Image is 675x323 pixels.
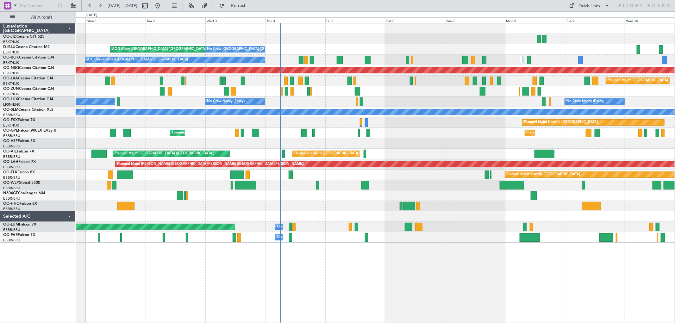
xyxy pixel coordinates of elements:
div: Planned Maint [GEOGRAPHIC_DATA] ([GEOGRAPHIC_DATA]) [115,149,214,158]
button: Quick Links [566,1,613,11]
div: Mon 8 [505,17,565,23]
a: OO-LXACessna Citation CJ4 [3,77,53,80]
a: OO-VSFFalcon 8X [3,139,35,143]
div: Sat 6 [385,17,445,23]
span: OO-LXA [3,77,18,80]
div: Cleaning [GEOGRAPHIC_DATA] ([GEOGRAPHIC_DATA] National) [172,128,278,138]
span: D-IBLU [3,45,16,49]
div: No Crew [GEOGRAPHIC_DATA] ([GEOGRAPHIC_DATA] National) [207,45,313,54]
a: EBKT/KJK [3,71,19,76]
span: OO-ROK [3,56,19,59]
a: EBBR/BRU [3,154,20,159]
a: EBBR/BRU [3,227,20,232]
a: OO-LAHFalcon 7X [3,160,36,164]
a: D-IBLUCessna Citation M2 [3,45,50,49]
a: OO-ZUNCessna Citation CJ4 [3,87,54,91]
a: OO-ELKFalcon 8X [3,171,35,174]
span: OO-VSF [3,139,18,143]
div: Planned Maint [PERSON_NAME]-[GEOGRAPHIC_DATA][PERSON_NAME] ([GEOGRAPHIC_DATA][PERSON_NAME]) [117,159,304,169]
span: OO-AIE [3,150,17,153]
a: EBBR/BRU [3,113,20,117]
div: [DATE] [86,13,97,18]
a: OO-AIEFalcon 7X [3,150,34,153]
a: EBKT/KJK [3,40,19,44]
span: OO-NSG [3,66,19,70]
div: Unplanned Maint [GEOGRAPHIC_DATA] ([GEOGRAPHIC_DATA] National) [294,149,413,158]
a: EBBR/BRU [3,207,20,211]
a: OO-JIDCessna CJ1 525 [3,35,44,39]
div: Thu 4 [265,17,325,23]
div: No Crew Nancy (Essey) [566,97,604,106]
a: EBKT/KJK [3,92,19,96]
span: Refresh [226,3,252,8]
div: Owner Melsbroek Air Base [277,233,320,242]
span: [DATE] - [DATE] [108,3,137,9]
span: OO-GPE [3,129,18,133]
div: Planned Maint Kortrijk-[GEOGRAPHIC_DATA] [524,118,598,127]
div: Sun 7 [445,17,505,23]
a: OO-FAEFalcon 7X [3,233,35,237]
a: OO-LUMFalcon 7X [3,223,36,227]
a: EBBR/BRU [3,175,20,180]
span: OO-SLM [3,108,18,112]
div: Planned Maint Kortrijk-[GEOGRAPHIC_DATA] [507,170,580,179]
div: Wed 3 [205,17,265,23]
span: OO-JID [3,35,16,39]
a: EBBR/BRU [3,196,20,201]
a: OO-LUXCessna Citation CJ4 [3,97,53,101]
div: Tue 9 [565,17,625,23]
a: OO-WLPGlobal 5500 [3,181,40,185]
a: EBBR/BRU [3,144,20,149]
span: All Aircraft [16,15,67,20]
a: N604GFChallenger 604 [3,191,45,195]
span: OO-LAH [3,160,18,164]
span: OO-ELK [3,171,17,174]
span: OO-WLP [3,181,19,185]
span: OO-HHO [3,202,20,206]
a: LFSN/ENC [3,102,21,107]
a: EBKT/KJK [3,60,19,65]
span: OO-LUM [3,223,19,227]
a: OO-FSXFalcon 7X [3,118,35,122]
button: Refresh [216,1,254,11]
span: OO-ZUN [3,87,19,91]
div: Planned Maint [GEOGRAPHIC_DATA] ([GEOGRAPHIC_DATA] National) [527,128,641,138]
a: EBKT/KJK [3,50,19,55]
a: EBBR/BRU [3,165,20,170]
a: EBBR/BRU [3,238,20,243]
a: EBBR/BRU [3,186,20,190]
div: Owner Melsbroek Air Base [277,222,320,232]
a: OO-ROKCessna Citation CJ4 [3,56,54,59]
a: OO-SLMCessna Citation XLS [3,108,53,112]
div: Quick Links [579,3,600,9]
span: N604GF [3,191,18,195]
div: AOG Maint [GEOGRAPHIC_DATA] ([GEOGRAPHIC_DATA] National) [112,45,222,54]
a: OO-NSGCessna Citation CJ4 [3,66,54,70]
div: A/C Unavailable [GEOGRAPHIC_DATA]-[GEOGRAPHIC_DATA] [87,55,188,65]
a: EBBR/BRU [3,134,20,138]
a: EBKT/KJK [3,81,19,86]
div: Mon 1 [85,17,145,23]
div: No Crew Nancy (Essey) [207,97,245,106]
a: EBKT/KJK [3,123,19,128]
span: OO-FSX [3,118,18,122]
a: OO-GPEFalcon 900EX EASy II [3,129,56,133]
button: All Aircraft [7,12,69,22]
input: Trip Number [19,1,56,10]
span: OO-FAE [3,233,18,237]
a: OO-HHOFalcon 8X [3,202,37,206]
span: OO-LUX [3,97,18,101]
div: Fri 5 [325,17,385,23]
div: Tue 2 [146,17,205,23]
